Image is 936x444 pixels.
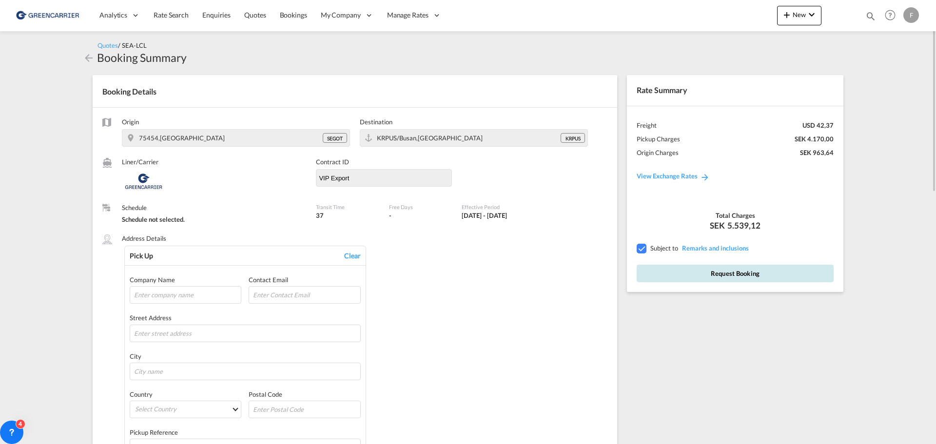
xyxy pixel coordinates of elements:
div: USD 42,37 [802,121,834,130]
div: Postal Code [249,390,360,399]
span: 75454,Sweden [139,134,225,142]
div: Pickup Charges [637,135,680,143]
div: SEK 963,64 [800,148,834,157]
div: Help [882,7,903,24]
md-icon: icon-chevron-down [806,9,818,20]
md-icon: /assets/icons/custom/liner-aaa8ad.svg [102,158,112,168]
label: Origin [122,117,350,126]
a: View Exchange Rates [627,162,720,190]
label: Effective Period [462,203,549,211]
div: 01 Aug 2025 - 31 Aug 2025 [462,211,507,220]
div: Rate Summary [627,75,843,105]
span: / SEA-LCL [118,41,147,49]
span: Help [882,7,898,23]
img: 609dfd708afe11efa14177256b0082fb.png [15,4,80,26]
label: Free Days [389,203,452,211]
md-select: Select Country [130,401,241,418]
span: KRPUS/Busan,Asia Pacific [377,134,483,142]
md-icon: icon-plus 400-fg [781,9,793,20]
button: icon-plus 400-fgNewicon-chevron-down [777,6,821,25]
div: Contact Email [249,275,360,284]
div: Freight [637,121,657,130]
span: REMARKSINCLUSIONS [680,244,749,252]
label: Transit Time [316,203,379,211]
span: Manage Rates [387,10,429,20]
div: Booking Summary [97,50,187,65]
span: Enquiries [202,11,231,19]
span: Analytics [99,10,127,20]
span: Booking Details [102,87,156,96]
div: Pick Up [130,251,153,261]
div: - [389,211,391,220]
label: Contract / Rate Agreement / Tariff / Spot Pricing Reference Number [316,157,452,166]
div: VIP Export [316,174,402,182]
div: Greencarrier Consolidators [122,169,306,193]
div: Street Address [130,313,361,322]
button: Request Booking [637,265,834,282]
label: Schedule [122,203,306,212]
div: SEK 4.170,00 [795,135,834,143]
div: F [903,7,919,23]
span: 5.539,12 [727,220,760,232]
input: Enter company name [130,286,241,304]
span: Subject to [650,244,678,252]
div: SEGOT [323,133,347,143]
img: Greencarrier Consolidators [122,169,165,193]
input: City name [130,363,361,380]
div: Pickup Reference [130,428,361,437]
span: Rate Search [154,11,189,19]
label: Address Details [122,234,166,243]
div: Company Name [130,275,241,284]
md-icon: icon-arrow-left [83,52,95,64]
span: Quotes [244,11,266,19]
span: My Company [321,10,361,20]
div: Total Charges [637,211,834,220]
div: City [130,352,361,361]
md-icon: icon-arrow-right [700,172,710,182]
label: Liner/Carrier [122,157,306,166]
div: icon-magnify [865,11,876,25]
input: Enter street address [130,325,361,342]
span: Quotes [97,41,118,49]
input: Enter Postal Code [249,401,360,418]
input: Enter Contact Email [249,286,360,304]
div: Country [130,390,241,399]
div: 37 [316,211,379,220]
span: New [781,11,818,19]
label: Destination [360,117,588,126]
md-icon: icon-magnify [865,11,876,21]
div: icon-arrow-left [83,50,97,65]
div: Clear [344,251,361,261]
div: KRPUS [561,133,585,143]
span: Bookings [280,11,307,19]
div: Schedule not selected. [122,215,306,224]
div: Origin Charges [637,148,679,157]
div: SEK [637,220,834,232]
